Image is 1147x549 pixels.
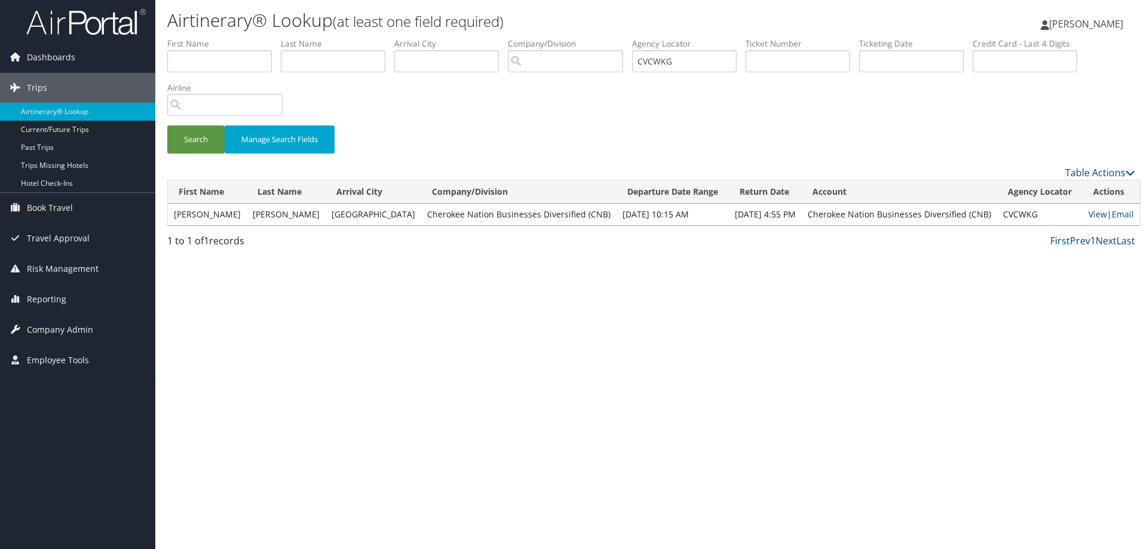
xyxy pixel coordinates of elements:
[802,204,997,225] td: Cherokee Nation Businesses Diversified (CNB)
[27,223,90,253] span: Travel Approval
[394,38,508,50] label: Arrival City
[1049,17,1123,30] span: [PERSON_NAME]
[326,180,421,204] th: Arrival City: activate to sort column ascending
[617,180,729,204] th: Departure Date Range: activate to sort column ascending
[1041,6,1135,42] a: [PERSON_NAME]
[27,193,73,223] span: Book Travel
[167,125,225,154] button: Search
[167,234,396,254] div: 1 to 1 of records
[27,73,47,103] span: Trips
[204,234,209,247] span: 1
[168,180,247,204] th: First Name: activate to sort column ascending
[508,38,632,50] label: Company/Division
[247,204,326,225] td: [PERSON_NAME]
[167,38,281,50] label: First Name
[27,345,89,375] span: Employee Tools
[421,180,617,204] th: Company/Division
[1065,166,1135,179] a: Table Actions
[225,125,335,154] button: Manage Search Fields
[247,180,326,204] th: Last Name: activate to sort column ascending
[1112,208,1134,220] a: Email
[746,38,859,50] label: Ticket Number
[859,38,973,50] label: Ticketing Date
[168,204,247,225] td: [PERSON_NAME]
[333,11,504,31] small: (at least one field required)
[729,204,802,225] td: [DATE] 4:55 PM
[326,204,421,225] td: [GEOGRAPHIC_DATA]
[1082,204,1140,225] td: |
[997,180,1082,204] th: Agency Locator: activate to sort column ascending
[1096,234,1117,247] a: Next
[1088,208,1107,220] a: View
[421,204,617,225] td: Cherokee Nation Businesses Diversified (CNB)
[27,315,93,345] span: Company Admin
[26,8,146,36] img: airportal-logo.png
[632,38,746,50] label: Agency Locator
[1090,234,1096,247] a: 1
[167,8,812,33] h1: Airtinerary® Lookup
[281,38,394,50] label: Last Name
[1070,234,1090,247] a: Prev
[802,180,997,204] th: Account: activate to sort column ascending
[167,82,292,94] label: Airline
[617,204,729,225] td: [DATE] 10:15 AM
[27,42,75,72] span: Dashboards
[1082,180,1140,204] th: Actions
[973,38,1086,50] label: Credit Card - Last 4 Digits
[997,204,1082,225] td: CVCWKG
[1117,234,1135,247] a: Last
[729,180,802,204] th: Return Date: activate to sort column ascending
[1050,234,1070,247] a: First
[27,254,99,284] span: Risk Management
[27,284,66,314] span: Reporting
